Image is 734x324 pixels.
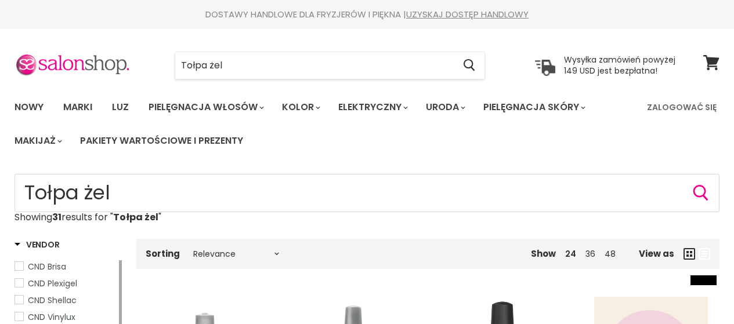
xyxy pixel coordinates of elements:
a: 48 [605,248,616,260]
form: Produkt [15,174,719,212]
input: Szukaj [175,52,454,79]
font: Pielęgnacja skóry [483,100,579,114]
strong: Tołpa żel [113,210,158,224]
font: Makijaż [15,134,56,147]
a: CND Plexigel [15,277,117,290]
a: UZYSKAJ DOSTĘP HANDLOWY [406,8,529,20]
a: Pakiety wartościowe i prezenty [71,129,252,153]
ul: Menu główne [6,90,640,158]
a: Kolor [273,95,327,119]
font: Elektryczny [338,100,402,114]
a: Makijaż [6,129,69,153]
a: 24 [565,248,576,260]
a: CND Shellac [15,294,117,307]
a: CND Vinylux [15,311,117,323]
a: 36 [585,248,595,260]
a: Elektryczny [330,95,415,119]
span: View as [639,249,674,259]
font: Zalogować się [647,101,717,113]
label: Sorting [146,249,180,259]
a: CND Brisa [15,260,117,273]
font: Luz [112,100,129,114]
a: Uroda [417,95,472,119]
h3: Vendor [15,239,59,250]
span: CND Plexigel [28,278,77,289]
input: Szukaj [15,174,719,212]
font: Wysyłka zamówień powyżej 149 USD jest bezpłatna! [564,54,675,76]
form: Produkt [175,52,485,79]
font: Marki [63,100,92,114]
p: Showing results for " " [15,212,719,223]
span: CND Brisa [28,261,66,272]
font: Kolor [282,100,314,114]
font: DOSTAWY HANDLOWE DLA FRYZJERÓW I PIĘKNA | [205,8,406,20]
strong: 31 [52,210,62,224]
span: CND Vinylux [28,311,75,323]
font: Nowy [15,100,44,114]
font: Pielęgnacja włosów [149,100,258,114]
button: Szukaj [692,184,710,202]
a: Luz [103,95,138,119]
span: CND Shellac [28,294,77,306]
a: Pielęgnacja skóry [475,95,592,119]
a: Marki [55,95,101,119]
span: Show [531,247,556,260]
button: Szukaj [454,52,484,79]
font: Pakiety wartościowe i prezenty [80,134,243,147]
a: Zalogować się [640,95,724,119]
a: Pielęgnacja włosów [140,95,271,119]
a: Nowy [6,95,52,119]
font: Uroda [426,100,459,114]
